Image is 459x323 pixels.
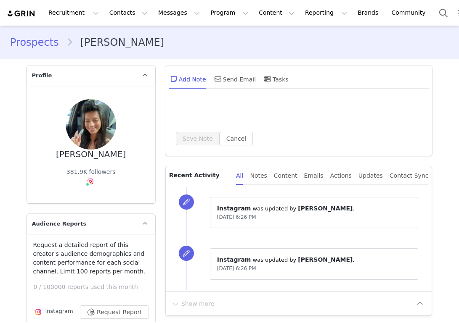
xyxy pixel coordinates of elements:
p: 0 / 100000 reports used this month [34,283,155,291]
div: Notes [250,166,267,185]
p: Request a detailed report of this creator's audience demographics and content performance for eac... [33,241,149,276]
p: ⁨ ⁩ was updated by ⁨ ⁩. [217,204,411,213]
button: Content [254,3,300,22]
img: 97308719-2922-4a1a-bd65-62de90275db9.jpg [66,99,116,150]
div: Content [274,166,297,185]
img: instagram.svg [35,309,42,315]
button: Save Note [176,132,220,145]
a: Prospects [10,35,66,50]
img: instagram.svg [87,178,94,185]
div: Send Email [213,69,256,89]
div: Emails [304,166,324,185]
button: Contacts [104,3,153,22]
button: Search [434,3,453,22]
span: Instagram [217,205,251,212]
a: Brands [353,3,386,22]
span: [DATE] 6:26 PM [217,214,256,220]
span: Audience Reports [32,220,87,228]
button: Messages [153,3,205,22]
div: Updates [358,166,383,185]
span: Profile [32,71,52,80]
span: [PERSON_NAME] [298,256,353,263]
button: Cancel [220,132,253,145]
span: [DATE] 6:26 PM [217,265,256,271]
a: Community [387,3,435,22]
div: 381.9K followers [66,168,116,176]
div: Instagram [33,307,73,317]
div: Actions [330,166,352,185]
span: [PERSON_NAME] [298,205,353,212]
button: Reporting [300,3,352,22]
div: Tasks [263,69,289,89]
div: Contact Sync [390,166,429,185]
div: [PERSON_NAME] [56,150,126,159]
p: Recent Activity [169,166,229,185]
div: Add Note [169,69,206,89]
button: Program [205,3,253,22]
span: Instagram [217,256,251,263]
button: Recruitment [43,3,104,22]
div: All [236,166,243,185]
p: ⁨ ⁩ was updated by ⁨ ⁩. [217,255,411,264]
img: grin logo [7,10,36,18]
button: Request Report [80,305,149,319]
button: Show more [171,297,215,310]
